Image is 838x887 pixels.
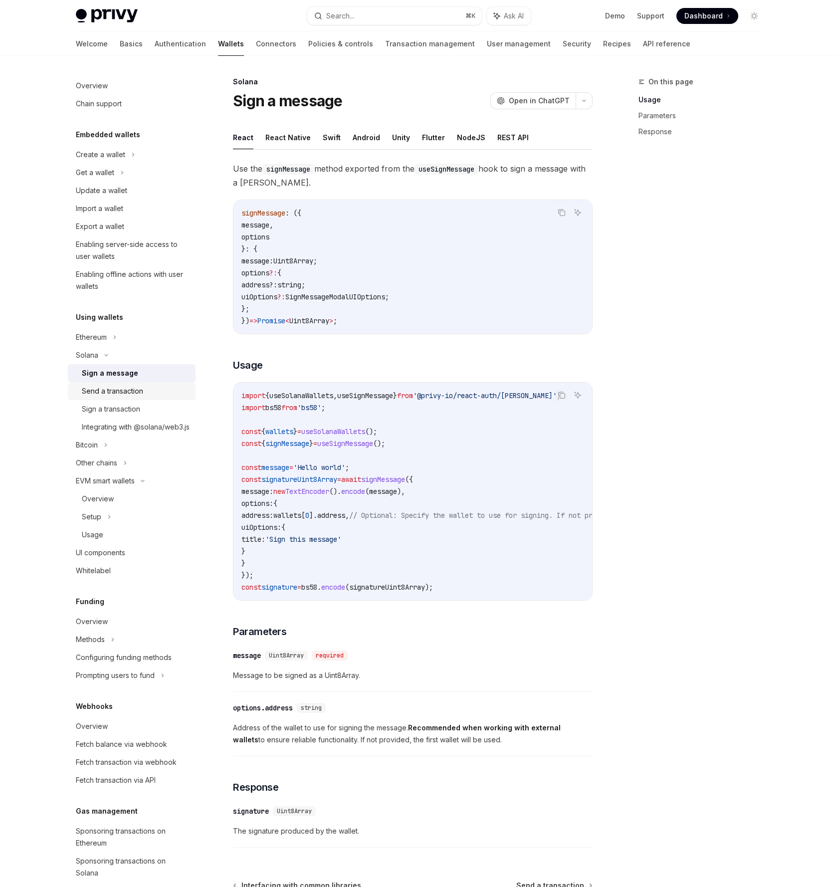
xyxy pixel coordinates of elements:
[457,126,485,149] button: NodeJS
[68,613,196,631] a: Overview
[269,652,304,660] span: Uint8Array
[397,391,413,400] span: from
[68,200,196,218] a: Import a wallet
[233,722,593,746] span: Address of the wallet to use for signing the message. to ensure reliable functionality. If not pr...
[241,499,273,508] span: options:
[76,9,138,23] img: light logo
[273,280,277,289] span: :
[68,717,196,735] a: Overview
[323,126,341,149] button: Swift
[301,280,305,289] span: ;
[321,583,345,592] span: encode
[555,206,568,219] button: Copy the contents from the code block
[68,490,196,508] a: Overview
[68,418,196,436] a: Integrating with @solana/web3.js
[218,32,244,56] a: Wallets
[392,126,410,149] button: Unity
[345,583,349,592] span: (
[385,292,389,301] span: ;
[76,32,108,56] a: Welcome
[68,649,196,666] a: Configuring funding methods
[301,704,322,712] span: string
[262,164,314,175] code: signMessage
[241,547,245,556] span: }
[261,475,337,484] span: signatureUint8Array
[68,95,196,113] a: Chain support
[241,535,265,544] span: title:
[329,316,333,325] span: >
[76,149,125,161] div: Create a wallet
[326,10,354,22] div: Search...
[269,221,273,229] span: ,
[241,292,277,301] span: uiOptions
[76,349,98,361] div: Solana
[422,126,445,149] button: Flutter
[241,244,257,253] span: }: {
[233,625,286,639] span: Parameters
[68,852,196,882] a: Sponsoring transactions on Solana
[76,457,117,469] div: Other chains
[241,523,281,532] span: uiOptions:
[233,825,593,837] span: The signature produced by the wallet.
[233,651,261,661] div: message
[301,583,317,592] span: bs58
[285,316,289,325] span: <
[76,311,123,323] h5: Using wallets
[76,475,135,487] div: EVM smart wallets
[345,511,349,520] span: ,
[257,316,285,325] span: Promise
[301,511,305,520] span: [
[285,209,301,218] span: : ({
[321,403,325,412] span: ;
[281,403,297,412] span: from
[76,855,190,879] div: Sponsoring transactions on Solana
[241,463,261,472] span: const
[676,8,738,24] a: Dashboard
[373,439,385,448] span: ();
[241,403,265,412] span: import
[241,256,273,265] span: message:
[385,32,475,56] a: Transaction management
[293,427,297,436] span: }
[265,391,269,400] span: {
[241,280,273,289] span: address?
[82,421,190,433] div: Integrating with @solana/web3.js
[297,403,321,412] span: 'bs58'
[317,439,373,448] span: useSignMessage
[638,108,770,124] a: Parameters
[273,256,313,265] span: Uint8Array
[241,571,253,580] span: });
[241,511,273,520] span: address:
[155,32,206,56] a: Authentication
[746,8,762,24] button: Toggle dark mode
[333,316,337,325] span: ;
[269,268,277,277] span: ?:
[504,11,524,21] span: Ask AI
[76,616,108,628] div: Overview
[241,427,261,436] span: const
[563,32,591,56] a: Security
[415,164,478,175] code: useSignMessage
[68,364,196,382] a: Sign a message
[312,651,348,661] div: required
[68,822,196,852] a: Sponsoring transactions on Ethereum
[68,753,196,771] a: Fetch transaction via webhook
[349,583,425,592] span: signatureUint8Array
[76,634,105,646] div: Methods
[233,780,278,794] span: Response
[76,98,122,110] div: Chain support
[349,511,744,520] span: // Optional: Specify the wallet to use for signing. If not provided, the first wallet will be used.
[82,511,101,523] div: Setup
[76,825,190,849] div: Sponsoring transactions on Ethereum
[76,738,167,750] div: Fetch balance via webhook
[76,774,156,786] div: Fetch transaction via API
[329,487,341,496] span: ().
[277,807,312,815] span: Uint8Array
[509,96,570,106] span: Open in ChatGPT
[265,439,309,448] span: signMessage
[241,316,249,325] span: })
[393,391,397,400] span: }
[369,487,397,496] span: message
[76,669,155,681] div: Prompting users to fund
[313,256,317,265] span: ;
